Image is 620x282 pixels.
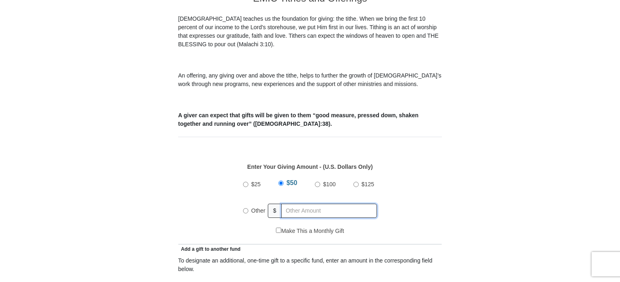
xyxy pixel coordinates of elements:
[286,179,297,186] span: $50
[362,181,374,187] span: $125
[178,71,442,88] p: An offering, any giving over and above the tithe, helps to further the growth of [DEMOGRAPHIC_DAT...
[276,227,344,235] label: Make This a Monthly Gift
[251,207,265,214] span: Other
[178,15,442,49] p: [DEMOGRAPHIC_DATA] teaches us the foundation for giving: the tithe. When we bring the first 10 pe...
[251,181,260,187] span: $25
[268,204,282,218] span: $
[178,112,418,127] b: A giver can expect that gifts will be given to them “good measure, pressed down, shaken together ...
[178,246,241,252] span: Add a gift to another fund
[323,181,336,187] span: $100
[247,164,372,170] strong: Enter Your Giving Amount - (U.S. Dollars Only)
[178,256,442,273] div: To designate an additional, one-time gift to a specific fund, enter an amount in the correspondin...
[276,228,281,233] input: Make This a Monthly Gift
[281,204,377,218] input: Other Amount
